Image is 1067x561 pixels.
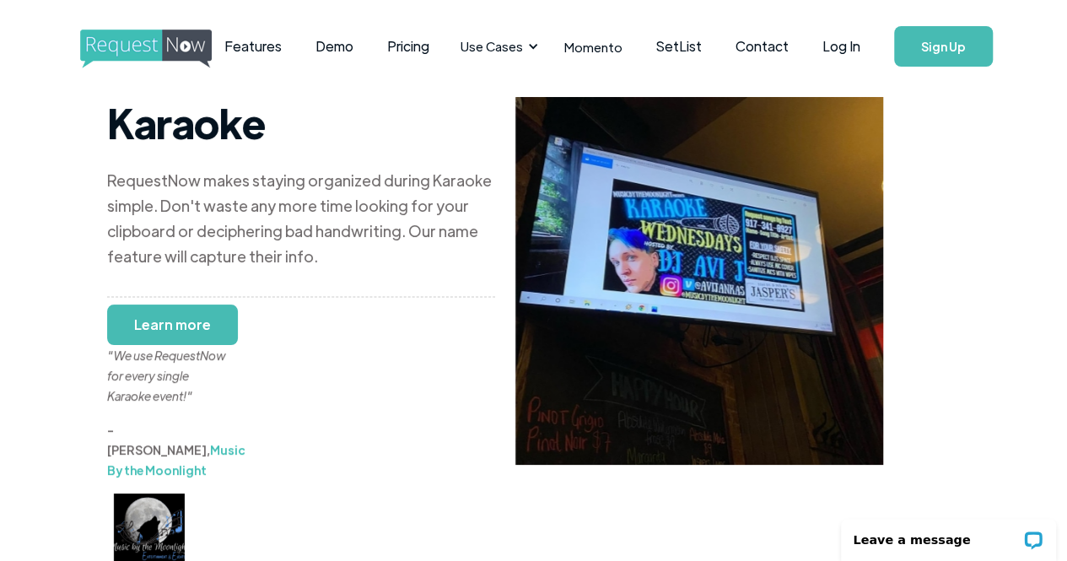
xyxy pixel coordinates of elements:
a: Momento [547,22,639,72]
div: Use Cases [450,20,543,73]
a: Demo [299,20,370,73]
strong: Karaoke [107,96,266,148]
a: Pricing [370,20,446,73]
a: Contact [719,20,806,73]
a: home [80,30,165,63]
div: "We use RequestNow for every single Karaoke event!" [107,325,234,406]
iframe: LiveChat chat widget [830,508,1067,561]
img: requestnow logo [80,30,243,68]
a: Features [207,20,299,73]
div: Use Cases [461,37,523,56]
a: Log In [806,17,877,76]
div: RequestNow makes staying organized during Karaoke simple. Don't waste any more time looking for y... [107,168,495,269]
a: Learn more [107,305,238,345]
a: Sign Up [894,26,993,67]
div: - [PERSON_NAME], [107,419,234,480]
a: SetList [639,20,719,73]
